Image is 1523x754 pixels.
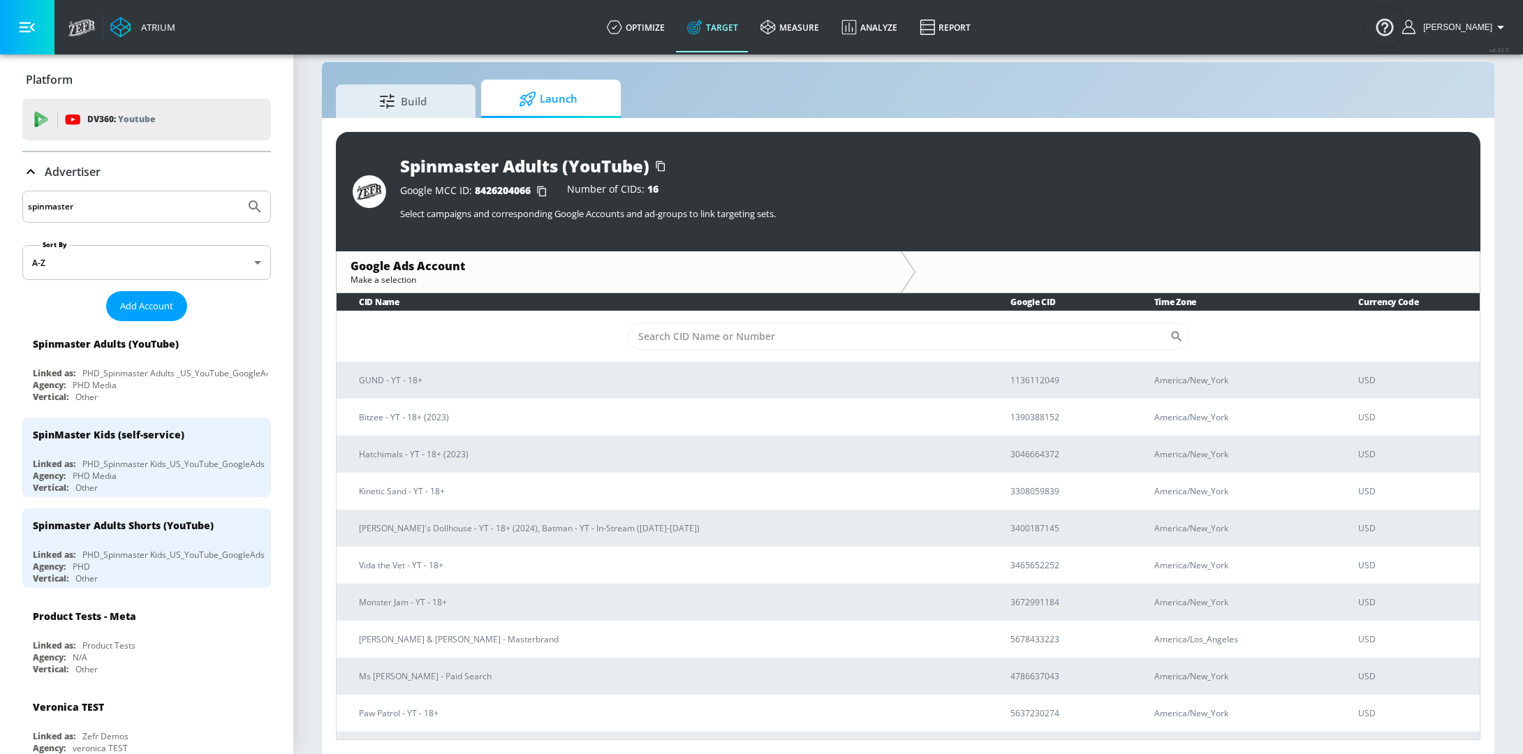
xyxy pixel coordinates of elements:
p: USD [1358,373,1469,387]
div: Agency: [33,379,66,391]
div: Spinmaster Adults Shorts (YouTube)Linked as:PHD_Spinmaster Kids_US_YouTube_GoogleAdsAgency:PHDVer... [22,508,271,588]
p: America/New_York [1154,669,1325,683]
p: Platform [26,72,73,87]
div: Veronica TEST [33,700,104,714]
p: 1136112049 [1010,373,1120,387]
p: USD [1358,484,1469,498]
div: Spinmaster Adults (YouTube)Linked as:PHD_Spinmaster Adults _US_YouTube_GoogleAdsAgency:PHD MediaV... [22,327,271,406]
p: 3672991184 [1010,595,1120,609]
a: Atrium [110,17,175,38]
p: 3465652252 [1010,558,1120,572]
p: America/New_York [1154,484,1325,498]
p: 5637230274 [1010,706,1120,720]
p: 4786637043 [1010,669,1120,683]
th: CID Name [337,293,988,311]
a: Report [908,2,982,52]
div: Google MCC ID: [400,184,553,198]
p: USD [1358,595,1469,609]
div: Advertiser [22,152,271,191]
div: PHD Media [73,470,117,482]
div: Other [75,482,98,494]
p: 3046664372 [1010,447,1120,461]
div: PHD Media [73,379,117,391]
div: Google Ads AccountMake a selection [337,251,900,293]
p: USD [1358,632,1469,646]
p: America/New_York [1154,410,1325,424]
p: [PERSON_NAME] & [PERSON_NAME] - Masterbrand [359,632,977,646]
div: PHD_Spinmaster Kids_US_YouTube_GoogleAds [82,458,265,470]
a: Analyze [830,2,908,52]
div: Vertical: [33,482,68,494]
p: USD [1358,410,1469,424]
p: America/New_York [1154,521,1325,535]
div: Product Tests - MetaLinked as:Product TestsAgency:N/AVertical:Other [22,599,271,679]
button: Open Resource Center [1365,7,1404,46]
p: Vida the Vet - YT - 18+ [359,558,977,572]
p: USD [1358,447,1469,461]
div: Spinmaster Adults (YouTube) [400,154,649,177]
div: Other [75,572,98,584]
div: Vertical: [33,572,68,584]
div: N/A [73,651,87,663]
span: v 4.33.5 [1489,46,1509,54]
p: Select campaigns and corresponding Google Accounts and ad-groups to link targeting sets. [400,207,1464,220]
span: login as: stephanie.wolklin@zefr.com [1418,22,1492,32]
span: 8426204066 [475,184,531,197]
div: Agency: [33,561,66,572]
a: Target [676,2,749,52]
div: Product Tests [82,640,135,651]
button: Add Account [106,291,187,321]
div: veronica TEST [73,742,128,754]
div: Agency: [33,651,66,663]
p: America/New_York [1154,447,1325,461]
p: Kinetic Sand - YT - 18+ [359,484,977,498]
div: PHD_Spinmaster Kids_US_YouTube_GoogleAds [82,549,265,561]
span: Launch [495,82,601,116]
div: Spinmaster Adults Shorts (YouTube) [33,519,214,532]
th: Currency Code [1336,293,1480,311]
div: Platform [22,60,271,99]
div: Linked as: [33,367,75,379]
span: Add Account [120,298,173,314]
p: DV360: [87,112,155,127]
div: Vertical: [33,663,68,675]
p: 3400187145 [1010,521,1120,535]
div: PHD_Spinmaster Adults _US_YouTube_GoogleAds [82,367,275,379]
p: USD [1358,669,1469,683]
div: DV360: Youtube [22,98,271,140]
div: Product Tests - Meta [33,609,136,623]
div: SpinMaster Kids (self-service) [33,428,184,441]
div: Linked as: [33,640,75,651]
div: Search CID Name or Number [628,323,1189,350]
div: Other [75,391,98,403]
a: optimize [596,2,676,52]
div: Agency: [33,742,66,754]
p: GUND - YT - 18+ [359,373,977,387]
a: measure [749,2,830,52]
div: SpinMaster Kids (self-service)Linked as:PHD_Spinmaster Kids_US_YouTube_GoogleAdsAgency:PHD MediaV... [22,417,271,497]
div: Spinmaster Adults (YouTube) [33,337,179,350]
p: America/New_York [1154,706,1325,720]
div: Atrium [135,21,175,34]
div: Other [75,663,98,675]
div: Vertical: [33,391,68,403]
p: Monster Jam - YT - 18+ [359,595,977,609]
th: Time Zone [1132,293,1337,311]
p: USD [1358,558,1469,572]
p: Bitzee - YT - 18+ (2023) [359,410,977,424]
button: [PERSON_NAME] [1402,19,1509,36]
div: Linked as: [33,549,75,561]
p: Youtube [118,112,155,126]
p: USD [1358,706,1469,720]
p: America/Los_Angeles [1154,632,1325,646]
div: Linked as: [33,458,75,470]
label: Sort By [40,240,70,249]
p: America/New_York [1154,558,1325,572]
p: 1390388152 [1010,410,1120,424]
div: Zefr Demos [82,730,128,742]
button: Submit Search [240,191,270,222]
p: Ms [PERSON_NAME] - Paid Search [359,669,977,683]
